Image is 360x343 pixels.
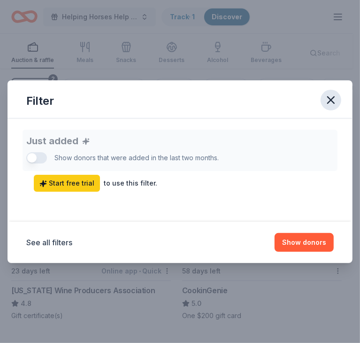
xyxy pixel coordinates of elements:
a: Start free trial [34,175,100,192]
div: Filter [26,94,54,109]
span: Start free trial [39,178,94,189]
button: Show donors [275,233,334,252]
button: See all filters [26,237,72,248]
div: to use this filter. [104,178,157,189]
